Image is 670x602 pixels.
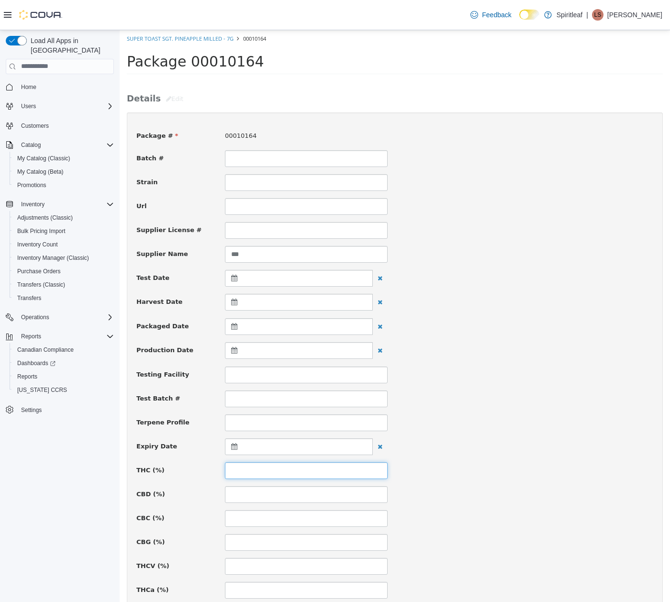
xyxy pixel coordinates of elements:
[13,357,59,369] a: Dashboards
[105,102,137,109] span: 00010164
[17,556,49,563] span: THCa (%)
[17,294,41,302] span: Transfers
[557,9,582,21] p: Spiritleaf
[7,63,41,73] span: Details
[2,330,118,343] button: Reports
[13,292,45,304] a: Transfers
[13,179,114,191] span: Promotions
[592,9,603,21] div: Lauren S
[17,403,114,415] span: Settings
[2,402,118,416] button: Settings
[17,124,44,132] span: Batch #
[13,344,78,356] a: Canadian Compliance
[17,168,64,176] span: My Catalog (Beta)
[13,279,114,290] span: Transfers (Classic)
[21,102,36,110] span: Users
[10,152,118,165] button: My Catalog (Classic)
[17,199,48,210] button: Inventory
[13,225,69,237] a: Bulk Pricing Import
[13,153,114,164] span: My Catalog (Classic)
[13,239,114,250] span: Inventory Count
[21,333,41,340] span: Reports
[519,10,539,20] input: Dark Mode
[17,341,69,348] span: Testing Facility
[13,384,71,396] a: [US_STATE] CCRS
[17,220,68,227] span: Supplier Name
[17,316,74,323] span: Production Date
[17,181,46,189] span: Promotions
[17,312,53,323] button: Operations
[10,383,118,397] button: [US_STATE] CCRS
[17,386,67,394] span: [US_STATE] CCRS
[17,389,70,396] span: Terpene Profile
[17,412,57,420] span: Expiry Date
[17,100,40,112] button: Users
[10,291,118,305] button: Transfers
[594,9,602,21] span: LS
[13,166,114,178] span: My Catalog (Beta)
[13,279,69,290] a: Transfers (Classic)
[10,357,118,370] a: Dashboards
[123,5,146,12] span: 00010164
[27,36,114,55] span: Load All Apps in [GEOGRAPHIC_DATA]
[13,266,65,277] a: Purchase Orders
[17,359,56,367] span: Dashboards
[19,10,62,20] img: Cova
[2,311,118,324] button: Operations
[17,365,61,372] span: Test Batch #
[17,155,70,162] span: My Catalog (Classic)
[13,344,114,356] span: Canadian Compliance
[17,281,65,289] span: Transfers (Classic)
[13,292,114,304] span: Transfers
[17,214,73,222] span: Adjustments (Classic)
[13,212,114,223] span: Adjustments (Classic)
[10,238,118,251] button: Inventory Count
[21,141,41,149] span: Catalog
[13,384,114,396] span: Washington CCRS
[17,292,69,300] span: Packaged Date
[2,80,118,94] button: Home
[17,532,50,539] span: THCV (%)
[21,406,42,414] span: Settings
[10,251,118,265] button: Inventory Manager (Classic)
[13,357,114,369] span: Dashboards
[21,83,36,91] span: Home
[17,436,45,444] span: THC (%)
[10,278,118,291] button: Transfers (Classic)
[7,23,145,40] span: Package 00010164
[17,404,45,416] a: Settings
[13,371,41,382] a: Reports
[6,76,114,442] nav: Complex example
[13,166,67,178] a: My Catalog (Beta)
[2,100,118,113] button: Users
[21,122,49,130] span: Customers
[17,244,50,251] span: Test Date
[13,252,93,264] a: Inventory Manager (Classic)
[17,373,37,380] span: Reports
[17,268,61,275] span: Purchase Orders
[17,148,38,156] span: Strain
[13,266,114,277] span: Purchase Orders
[10,165,118,178] button: My Catalog (Beta)
[17,312,114,323] span: Operations
[13,153,74,164] a: My Catalog (Classic)
[17,102,58,109] span: Package #
[10,370,118,383] button: Reports
[17,120,114,132] span: Customers
[17,81,114,93] span: Home
[17,199,114,210] span: Inventory
[7,5,114,12] a: Super Toast Sgt. Pineapple Milled - 7g
[2,138,118,152] button: Catalog
[607,9,662,21] p: [PERSON_NAME]
[482,10,511,20] span: Feedback
[17,120,53,132] a: Customers
[17,227,66,235] span: Bulk Pricing Import
[21,313,49,321] span: Operations
[467,5,515,24] a: Feedback
[10,211,118,224] button: Adjustments (Classic)
[10,265,118,278] button: Purchase Orders
[17,484,45,491] span: CBC (%)
[13,225,114,237] span: Bulk Pricing Import
[17,139,114,151] span: Catalog
[10,224,118,238] button: Bulk Pricing Import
